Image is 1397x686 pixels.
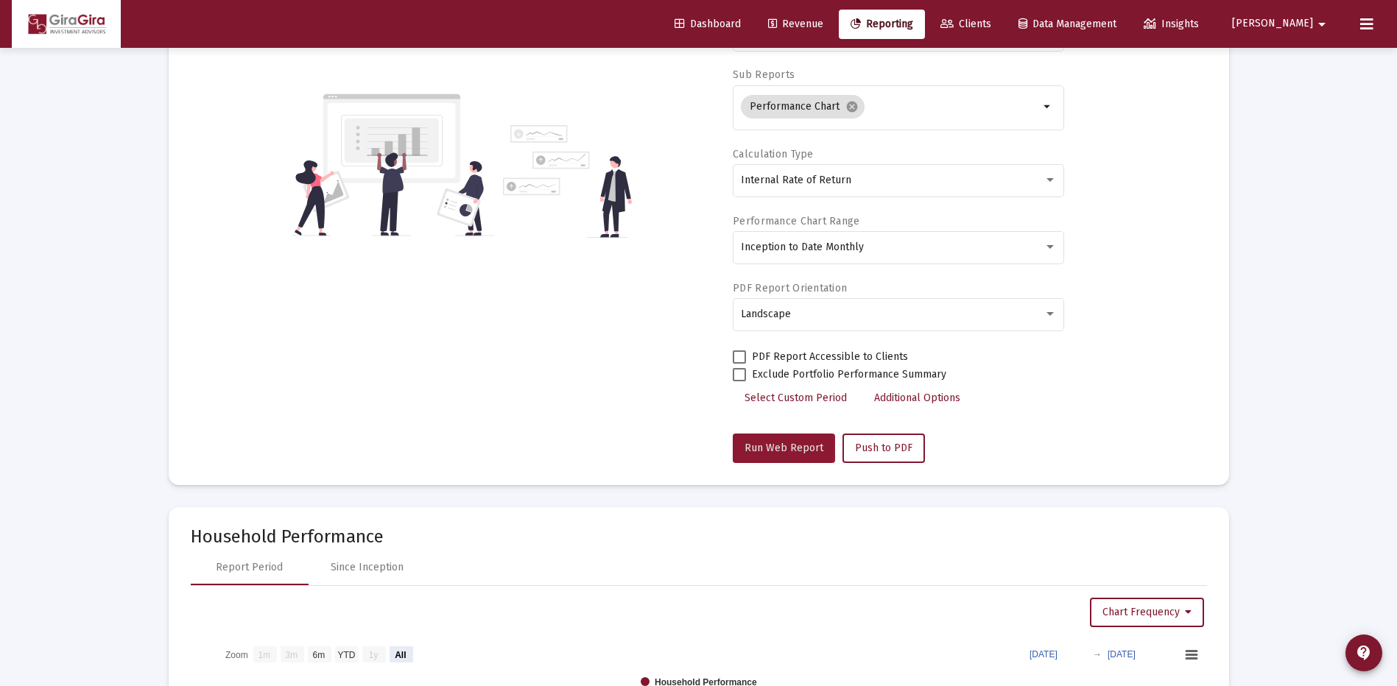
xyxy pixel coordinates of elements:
span: Internal Rate of Return [741,174,851,186]
text: Zoom [225,649,248,660]
a: Reporting [839,10,925,39]
span: Reporting [851,18,913,30]
span: Run Web Report [745,442,823,454]
span: [PERSON_NAME] [1232,18,1313,30]
text: [DATE] [1108,649,1136,660]
a: Insights [1132,10,1211,39]
text: All [395,649,406,660]
label: PDF Report Orientation [733,282,847,294]
span: Inception to Date Monthly [741,241,864,253]
span: Landscape [741,308,791,320]
button: [PERSON_NAME] [1214,9,1348,38]
mat-chip-list: Selection [741,92,1039,121]
mat-icon: contact_support [1355,644,1373,662]
mat-chip: Performance Chart [741,95,865,119]
mat-card-title: Household Performance [191,529,1207,544]
img: Dashboard [23,10,110,39]
text: 3m [285,649,298,660]
span: Select Custom Period [745,392,847,404]
text: 1y [368,649,378,660]
span: Exclude Portfolio Performance Summary [752,366,946,383]
div: Report Period [216,560,283,575]
span: Push to PDF [855,442,912,454]
img: reporting-alt [503,125,632,238]
label: Sub Reports [733,68,795,81]
button: Chart Frequency [1090,598,1204,627]
mat-icon: arrow_drop_down [1313,10,1331,39]
text: 6m [312,649,325,660]
label: Calculation Type [733,148,813,160]
span: Clients [940,18,991,30]
a: Clients [929,10,1003,39]
span: Chart Frequency [1102,606,1192,618]
span: Additional Options [874,392,960,404]
text: → [1093,649,1102,660]
img: reporting [292,92,494,238]
text: YTD [337,649,355,660]
a: Revenue [756,10,835,39]
span: Dashboard [675,18,741,30]
a: Data Management [1007,10,1128,39]
span: Data Management [1018,18,1116,30]
div: Since Inception [331,560,404,575]
span: Insights [1144,18,1199,30]
button: Push to PDF [842,434,925,463]
label: Performance Chart Range [733,215,859,227]
mat-icon: cancel [845,100,859,113]
text: [DATE] [1030,649,1058,660]
mat-icon: arrow_drop_down [1039,98,1057,116]
span: Revenue [768,18,823,30]
span: PDF Report Accessible to Clients [752,348,908,366]
button: Run Web Report [733,434,835,463]
text: 1m [258,649,270,660]
a: Dashboard [663,10,753,39]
